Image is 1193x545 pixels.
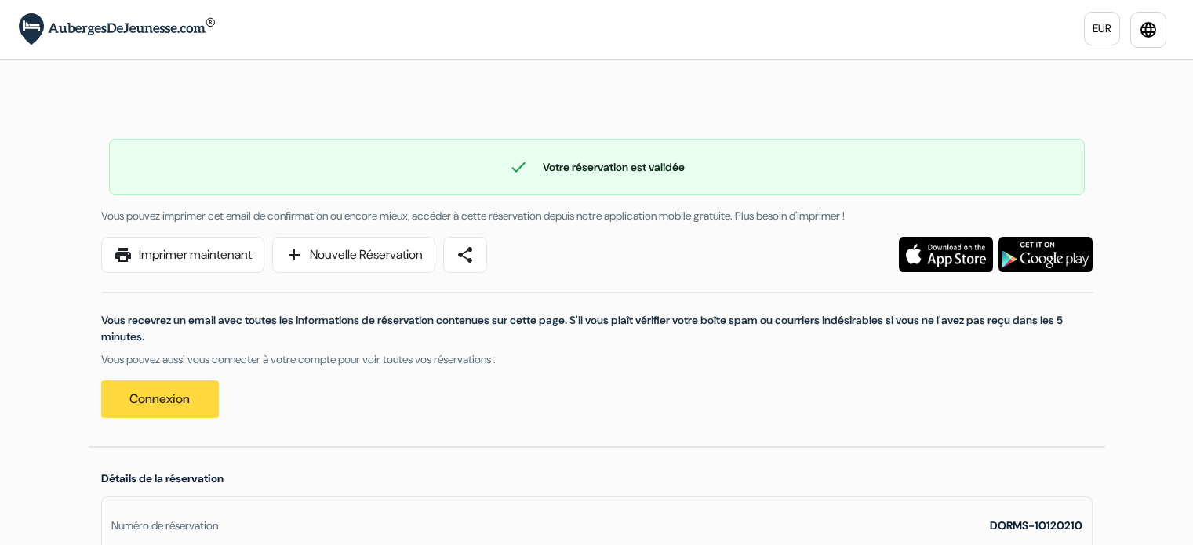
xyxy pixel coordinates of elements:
[1130,12,1166,48] a: language
[1139,20,1158,39] i: language
[19,13,215,45] img: AubergesDeJeunesse.com
[1084,12,1120,45] a: EUR
[998,237,1093,272] img: Téléchargez l'application gratuite
[101,380,219,418] a: Connexion
[101,209,845,223] span: Vous pouvez imprimer cet email de confirmation ou encore mieux, accéder à cette réservation depui...
[272,237,435,273] a: addNouvelle Réservation
[899,237,993,272] img: Téléchargez l'application gratuite
[111,518,218,534] div: Numéro de réservation
[101,471,224,485] span: Détails de la réservation
[990,518,1082,532] strong: DORMS-10120210
[285,245,304,264] span: add
[509,158,528,176] span: check
[443,237,487,273] a: share
[101,351,1093,368] p: Vous pouvez aussi vous connecter à votre compte pour voir toutes vos réservations :
[101,237,264,273] a: printImprimer maintenant
[456,245,475,264] span: share
[101,312,1093,345] p: Vous recevrez un email avec toutes les informations de réservation contenues sur cette page. S'il...
[114,245,133,264] span: print
[110,158,1084,176] div: Votre réservation est validée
